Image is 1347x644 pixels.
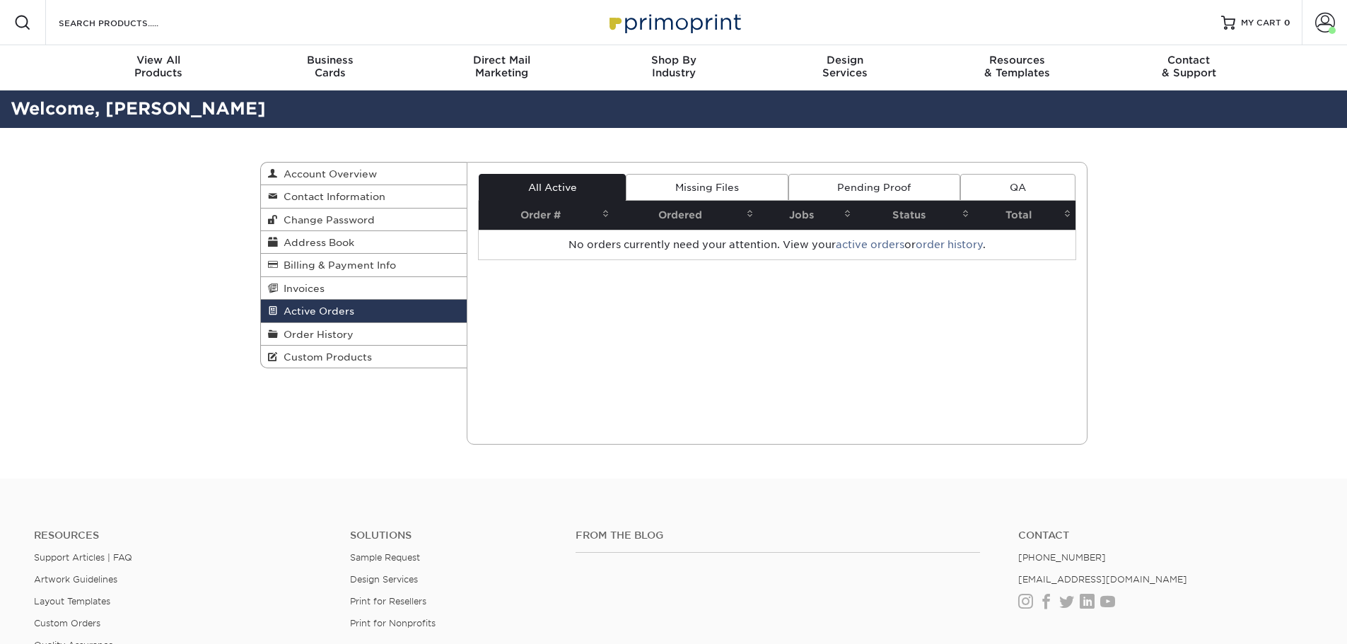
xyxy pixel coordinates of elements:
a: DesignServices [759,45,931,90]
a: Contact& Support [1103,45,1275,90]
span: Contact [1103,54,1275,66]
th: Order # [479,201,614,230]
a: Support Articles | FAQ [34,552,132,563]
a: Print for Nonprofits [350,618,436,628]
span: Invoices [278,283,325,294]
a: Change Password [261,209,467,231]
a: Billing & Payment Info [261,254,467,276]
a: Resources& Templates [931,45,1103,90]
a: Artwork Guidelines [34,574,117,585]
span: Active Orders [278,305,354,317]
a: order history [916,239,983,250]
div: Products [73,54,245,79]
div: Industry [588,54,759,79]
a: [EMAIL_ADDRESS][DOMAIN_NAME] [1018,574,1187,585]
a: Pending Proof [788,174,960,201]
a: Print for Resellers [350,596,426,607]
th: Ordered [614,201,758,230]
div: Marketing [416,54,588,79]
span: Design [759,54,931,66]
a: Design Services [350,574,418,585]
div: & Support [1103,54,1275,79]
span: Change Password [278,214,375,226]
a: Active Orders [261,300,467,322]
a: QA [960,174,1075,201]
span: Order History [278,329,354,340]
span: View All [73,54,245,66]
a: View AllProducts [73,45,245,90]
a: Layout Templates [34,596,110,607]
h4: From the Blog [576,529,980,541]
a: Sample Request [350,552,420,563]
span: Billing & Payment Info [278,259,396,271]
span: 0 [1284,18,1290,28]
span: Address Book [278,237,354,248]
a: Contact Information [261,185,467,208]
a: Order History [261,323,467,346]
a: Account Overview [261,163,467,185]
span: Business [244,54,416,66]
span: Contact Information [278,191,385,202]
th: Status [856,201,974,230]
a: Direct MailMarketing [416,45,588,90]
span: MY CART [1241,17,1281,29]
div: Services [759,54,931,79]
span: Resources [931,54,1103,66]
a: Missing Files [626,174,788,201]
span: Account Overview [278,168,377,180]
a: active orders [836,239,904,250]
a: [PHONE_NUMBER] [1018,552,1106,563]
a: BusinessCards [244,45,416,90]
a: Shop ByIndustry [588,45,759,90]
input: SEARCH PRODUCTS..... [57,14,195,31]
div: & Templates [931,54,1103,79]
h4: Resources [34,529,329,541]
td: No orders currently need your attention. View your or . [479,230,1075,259]
h4: Solutions [350,529,554,541]
a: Contact [1018,529,1313,541]
a: Custom Products [261,346,467,368]
a: Custom Orders [34,618,100,628]
span: Direct Mail [416,54,588,66]
a: All Active [479,174,626,201]
a: Address Book [261,231,467,254]
span: Custom Products [278,351,372,363]
a: Invoices [261,277,467,300]
th: Jobs [758,201,856,230]
th: Total [974,201,1075,230]
span: Shop By [588,54,759,66]
img: Primoprint [603,7,745,37]
div: Cards [244,54,416,79]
